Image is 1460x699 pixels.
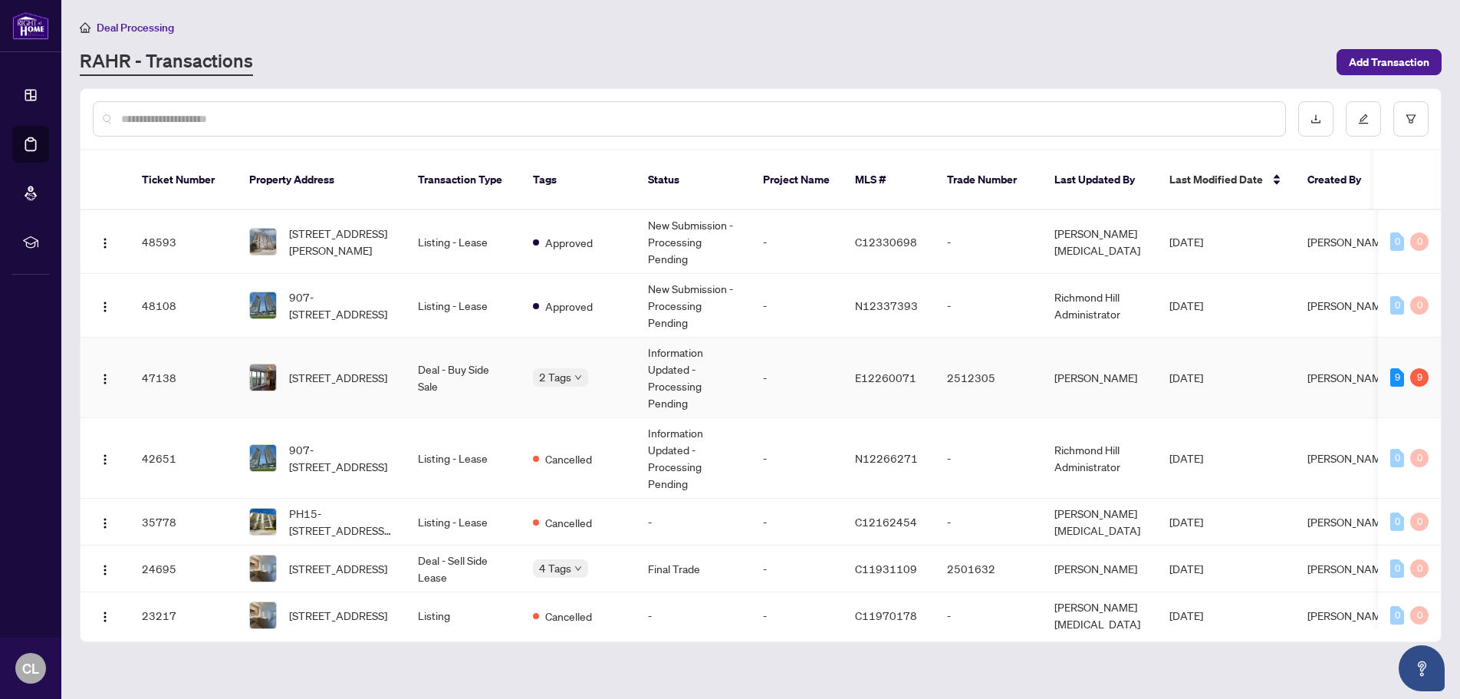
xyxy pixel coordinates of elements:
td: - [751,338,843,418]
span: Deal Processing [97,21,174,35]
td: - [935,499,1042,546]
span: [DATE] [1169,515,1203,529]
div: 9 [1410,368,1429,387]
td: Listing - Lease [406,418,521,499]
td: - [636,592,751,639]
th: Trade Number [935,150,1042,210]
span: [STREET_ADDRESS] [289,560,387,577]
th: Tags [521,150,636,210]
td: 23217 [130,592,237,639]
th: Project Name [751,150,843,210]
td: [PERSON_NAME][MEDICAL_DATA] [1042,592,1157,639]
td: [PERSON_NAME][MEDICAL_DATA] [1042,499,1157,546]
a: RAHR - Transactions [80,48,253,76]
span: [PERSON_NAME] [1307,562,1390,575]
span: filter [1406,114,1416,124]
div: 0 [1410,513,1429,531]
td: Listing [406,592,521,639]
span: C12162454 [855,515,917,529]
div: 0 [1390,449,1404,467]
td: - [751,499,843,546]
span: [PERSON_NAME] [1307,608,1390,622]
span: Add Transaction [1349,50,1429,74]
td: 48593 [130,210,237,274]
span: 907-[STREET_ADDRESS] [289,441,393,475]
button: Logo [93,603,117,628]
span: Cancelled [545,608,592,625]
td: 2512305 [935,338,1042,418]
td: New Submission - Processing Pending [636,274,751,338]
span: down [574,374,582,381]
span: [PERSON_NAME] [1307,515,1390,529]
img: thumbnail-img [250,364,276,391]
button: download [1298,101,1333,137]
div: 0 [1390,232,1404,251]
div: 0 [1410,296,1429,315]
div: 0 [1390,513,1404,531]
img: Logo [99,237,111,249]
td: - [751,592,843,639]
span: 4 Tags [539,559,571,577]
td: 2501632 [935,546,1042,592]
button: Logo [93,446,117,470]
img: Logo [99,517,111,529]
td: - [935,592,1042,639]
img: thumbnail-img [250,556,276,582]
td: [PERSON_NAME] [1042,338,1157,418]
td: Listing - Lease [406,499,521,546]
div: 0 [1410,606,1429,625]
span: [DATE] [1169,451,1203,465]
span: C11970178 [855,608,917,622]
span: C12330698 [855,235,917,249]
th: Created By [1295,150,1387,210]
th: MLS # [843,150,935,210]
td: Final Trade [636,546,751,592]
th: Transaction Type [406,150,521,210]
button: Logo [93,509,117,534]
td: - [751,418,843,499]
td: - [751,546,843,592]
span: N12266271 [855,451,918,465]
span: [DATE] [1169,608,1203,622]
button: Logo [93,556,117,581]
div: 9 [1390,368,1404,387]
span: CL [22,658,39,679]
span: PH15-[STREET_ADDRESS][PERSON_NAME] [289,505,393,539]
span: E12260071 [855,371,916,384]
td: - [935,418,1042,499]
td: 35778 [130,499,237,546]
td: - [935,274,1042,338]
div: 0 [1410,232,1429,251]
td: - [751,274,843,338]
td: Richmond Hill Administrator [1042,274,1157,338]
img: Logo [99,373,111,385]
td: Deal - Buy Side Sale [406,338,521,418]
button: filter [1393,101,1429,137]
span: C11931109 [855,562,917,575]
button: Add Transaction [1337,49,1442,75]
span: [DATE] [1169,235,1203,249]
img: Logo [99,301,111,313]
span: N12337393 [855,298,918,312]
td: Listing - Lease [406,274,521,338]
span: 907-[STREET_ADDRESS] [289,289,393,322]
span: [DATE] [1169,562,1203,575]
span: Cancelled [545,450,592,467]
img: thumbnail-img [250,509,276,535]
span: [PERSON_NAME] [1307,235,1390,249]
img: thumbnail-img [250,229,276,255]
img: Logo [99,611,111,623]
span: Cancelled [545,514,592,531]
span: [PERSON_NAME] [1307,371,1390,384]
span: Last Modified Date [1169,171,1263,188]
button: Logo [93,229,117,254]
span: Approved [545,298,593,315]
td: New Submission - Processing Pending [636,210,751,274]
span: [STREET_ADDRESS] [289,369,387,386]
button: Logo [93,293,117,318]
td: [PERSON_NAME] [1042,546,1157,592]
span: [PERSON_NAME] [1307,451,1390,465]
span: home [80,22,90,33]
td: 47138 [130,338,237,418]
td: Information Updated - Processing Pending [636,418,751,499]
